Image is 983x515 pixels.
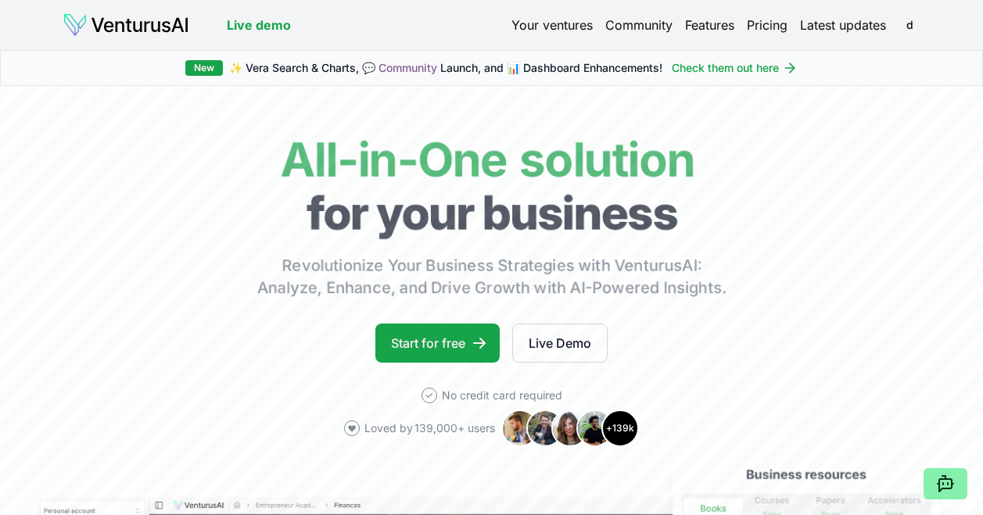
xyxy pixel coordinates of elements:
img: Avatar 4 [576,409,614,447]
a: Community [378,61,437,74]
a: Live demo [227,16,291,34]
a: Check them out here [672,60,798,76]
a: Start for free [375,324,500,363]
img: Avatar 1 [501,409,539,447]
img: Avatar 2 [526,409,564,447]
img: logo [63,13,189,38]
button: d [899,14,920,36]
a: Features [685,16,734,34]
span: ✨ Vera Search & Charts, 💬 Launch, and 📊 Dashboard Enhancements! [229,60,662,76]
div: New [185,60,223,76]
span: d [897,13,922,38]
a: Latest updates [800,16,886,34]
img: Avatar 3 [551,409,589,447]
a: Live Demo [512,324,608,363]
a: Pricing [747,16,787,34]
a: Community [605,16,673,34]
a: Your ventures [511,16,593,34]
